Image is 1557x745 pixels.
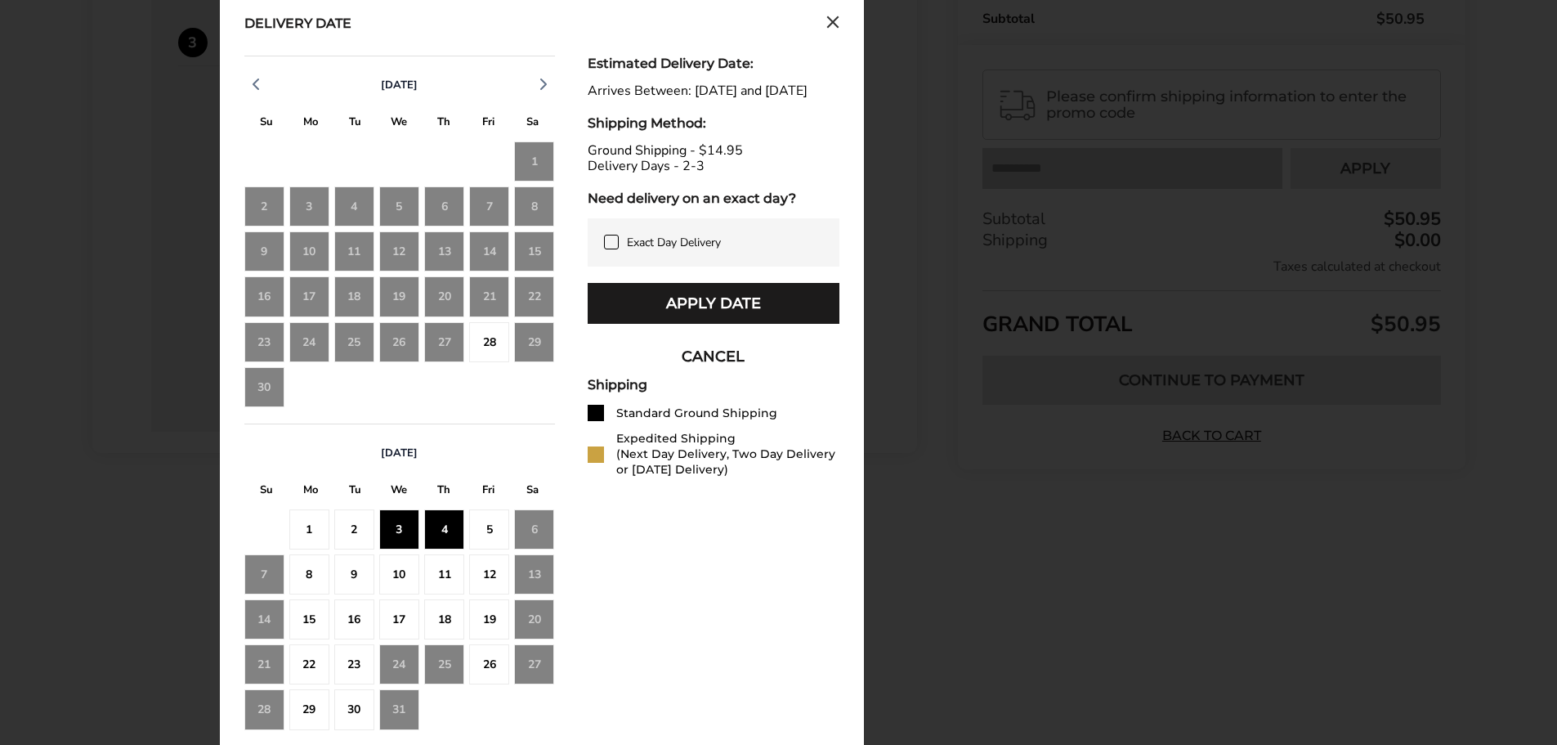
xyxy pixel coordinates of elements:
div: S [244,479,289,505]
div: T [422,479,466,505]
div: Delivery Date [244,16,351,34]
div: F [466,111,510,137]
div: Ground Shipping - $14.95 Delivery Days - 2-3 [588,143,839,174]
button: Close calendar [826,16,839,34]
div: T [422,111,466,137]
div: W [377,111,421,137]
div: Estimated Delivery Date: [588,56,839,71]
div: T [333,111,377,137]
div: W [377,479,421,505]
div: Need delivery on an exact day? [588,191,839,206]
div: S [510,111,554,137]
span: Exact Day Delivery [627,235,721,250]
span: [DATE] [381,78,418,92]
span: [DATE] [381,446,418,460]
button: [DATE] [374,446,424,460]
button: [DATE] [374,78,424,92]
div: Shipping Method: [588,115,839,131]
div: Expedited Shipping (Next Day Delivery, Two Day Delivery or [DATE] Delivery) [616,431,839,478]
div: T [333,479,377,505]
div: Shipping [588,377,839,393]
button: Apply Date [588,283,839,324]
div: Arrives Between: [DATE] and [DATE] [588,83,839,99]
div: F [466,479,510,505]
button: CANCEL [588,336,839,377]
div: M [289,479,333,505]
div: M [289,111,333,137]
div: S [510,479,554,505]
div: Standard Ground Shipping [616,406,777,421]
div: S [244,111,289,137]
